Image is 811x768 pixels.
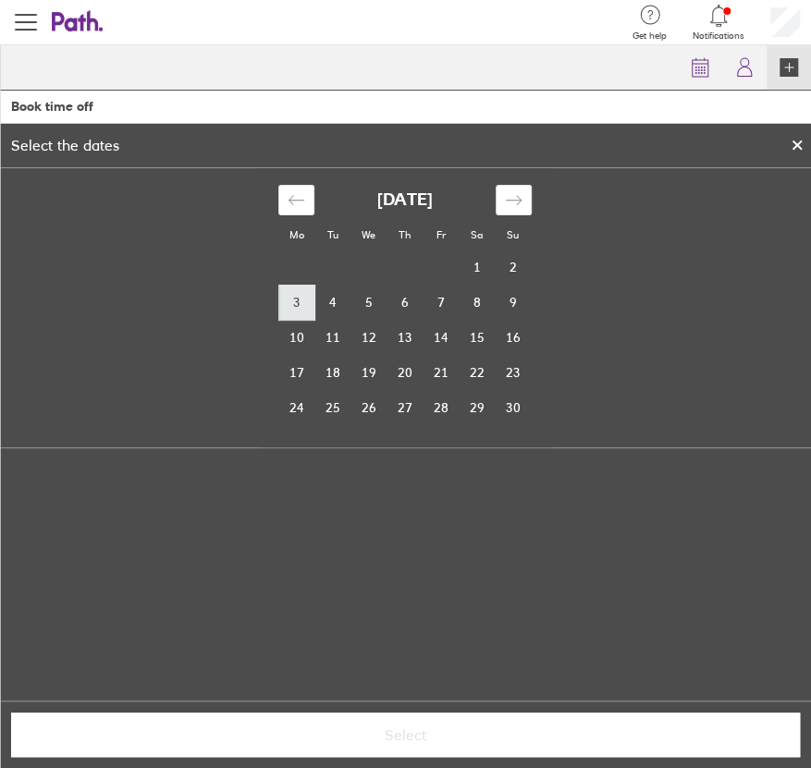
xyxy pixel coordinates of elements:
div: Move forward to switch to the next month. [496,185,532,215]
td: Choose Wednesday, November 5, 2025 as your check-in date. It’s available. [351,285,387,320]
td: Choose Tuesday, November 4, 2025 as your check-in date. It’s available. [315,285,351,320]
td: Choose Thursday, November 20, 2025 as your check-in date. It’s available. [387,355,424,390]
td: Choose Monday, November 10, 2025 as your check-in date. It’s available. [279,320,315,355]
div: Move backward to switch to the previous month. [278,185,314,215]
a: Notifications [693,3,744,42]
td: Choose Sunday, November 23, 2025 as your check-in date. It’s available. [496,355,532,390]
td: Choose Thursday, November 6, 2025 as your check-in date. It’s available. [387,285,424,320]
td: Choose Tuesday, November 18, 2025 as your check-in date. It’s available. [315,355,351,390]
small: Sa [471,228,483,241]
td: Choose Saturday, November 22, 2025 as your check-in date. It’s available. [460,355,496,390]
td: Choose Saturday, November 29, 2025 as your check-in date. It’s available. [460,390,496,425]
td: Choose Friday, November 28, 2025 as your check-in date. It’s available. [424,390,460,425]
td: Choose Wednesday, November 26, 2025 as your check-in date. It’s available. [351,390,387,425]
strong: [DATE] [377,190,433,210]
div: Book time off [11,99,93,114]
td: Choose Monday, November 3, 2025 as your check-in date. It’s available. [279,285,315,320]
td: Choose Sunday, November 2, 2025 as your check-in date. It’s available. [496,250,532,285]
td: Choose Friday, November 21, 2025 as your check-in date. It’s available. [424,355,460,390]
td: Choose Friday, November 7, 2025 as your check-in date. It’s available. [424,285,460,320]
td: Choose Sunday, November 30, 2025 as your check-in date. It’s available. [496,390,532,425]
td: Choose Thursday, November 13, 2025 as your check-in date. It’s available. [387,320,424,355]
td: Choose Sunday, November 9, 2025 as your check-in date. It’s available. [496,285,532,320]
small: Mo [289,228,304,241]
td: Choose Sunday, November 16, 2025 as your check-in date. It’s available. [496,320,532,355]
span: Get help [633,30,667,42]
td: Choose Saturday, November 8, 2025 as your check-in date. It’s available. [460,285,496,320]
td: Choose Monday, November 24, 2025 as your check-in date. It’s available. [279,390,315,425]
div: Calendar [258,168,552,447]
td: Choose Thursday, November 27, 2025 as your check-in date. It’s available. [387,390,424,425]
td: Choose Wednesday, November 19, 2025 as your check-in date. It’s available. [351,355,387,390]
td: Choose Tuesday, November 25, 2025 as your check-in date. It’s available. [315,390,351,425]
small: We [362,228,375,241]
td: Choose Saturday, November 1, 2025 as your check-in date. It’s available. [460,250,496,285]
span: Select [24,726,787,743]
td: Choose Tuesday, November 11, 2025 as your check-in date. It’s available. [315,320,351,355]
small: Fr [436,228,446,241]
small: Tu [327,228,338,241]
td: Choose Wednesday, November 12, 2025 as your check-in date. It’s available. [351,320,387,355]
span: Notifications [693,30,744,42]
small: Su [507,228,519,241]
td: Choose Saturday, November 15, 2025 as your check-in date. It’s available. [460,320,496,355]
button: Select [11,713,800,757]
td: Choose Friday, November 14, 2025 as your check-in date. It’s available. [424,320,460,355]
small: Th [399,228,411,241]
td: Choose Monday, November 17, 2025 as your check-in date. It’s available. [279,355,315,390]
